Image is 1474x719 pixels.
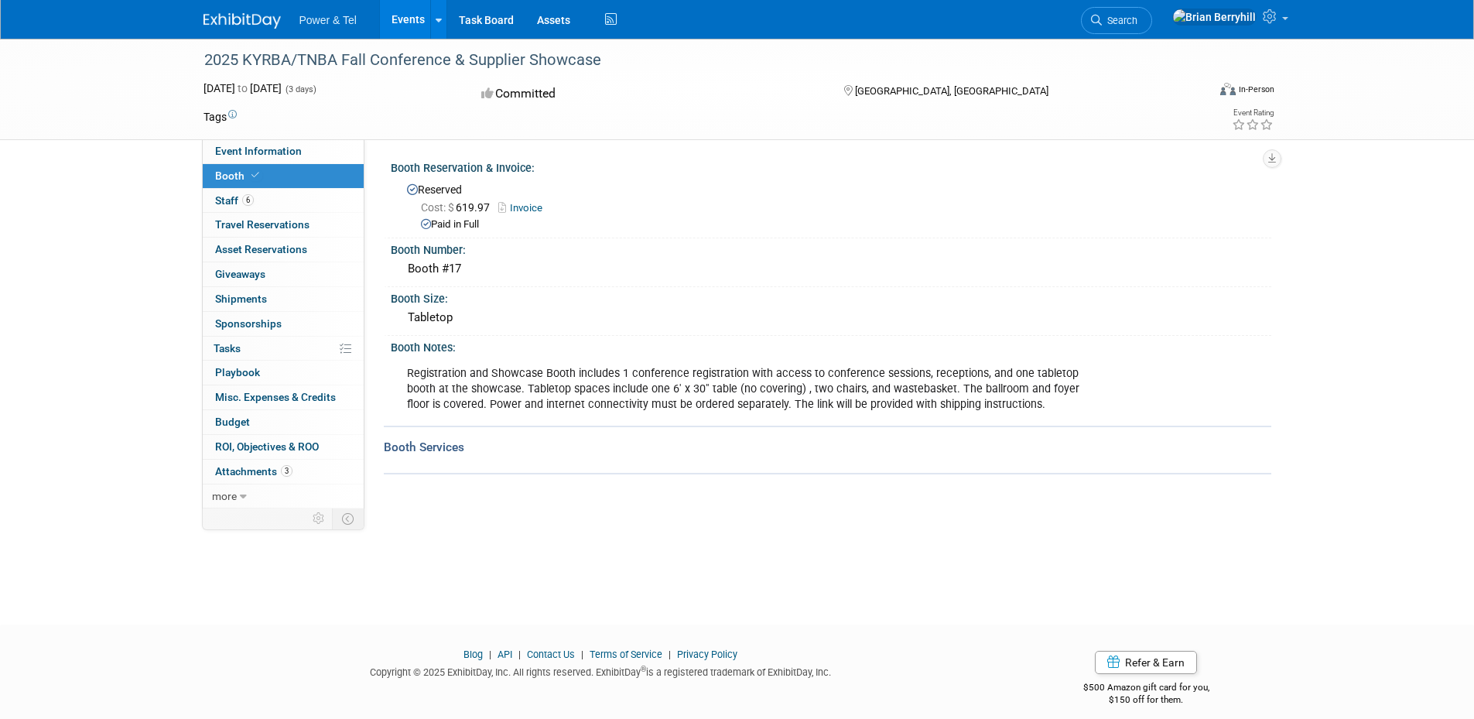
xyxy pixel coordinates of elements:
[203,213,364,237] a: Travel Reservations
[498,649,512,660] a: API
[1116,80,1275,104] div: Event Format
[391,287,1271,306] div: Booth Size:
[855,85,1048,97] span: [GEOGRAPHIC_DATA], [GEOGRAPHIC_DATA]
[590,649,662,660] a: Terms of Service
[251,171,259,180] i: Booth reservation complete
[1095,651,1197,674] a: Refer & Earn
[396,358,1100,420] div: Registration and Showcase Booth includes 1 conference registration with access to conference sess...
[242,194,254,206] span: 6
[203,13,281,29] img: ExhibitDay
[402,178,1260,232] div: Reserved
[214,342,241,354] span: Tasks
[1081,7,1152,34] a: Search
[203,238,364,262] a: Asset Reservations
[203,385,364,409] a: Misc. Expenses & Credits
[1172,9,1257,26] img: Brian Berryhill
[391,336,1271,355] div: Booth Notes:
[402,257,1260,281] div: Booth #17
[215,317,282,330] span: Sponsorships
[515,649,525,660] span: |
[203,109,237,125] td: Tags
[1220,83,1236,95] img: Format-Inperson.png
[203,484,364,508] a: more
[203,312,364,336] a: Sponsorships
[402,306,1260,330] div: Tabletop
[203,262,364,286] a: Giveaways
[203,435,364,459] a: ROI, Objectives & ROO
[215,169,262,182] span: Booth
[212,490,237,502] span: more
[203,361,364,385] a: Playbook
[215,194,254,207] span: Staff
[215,268,265,280] span: Giveaways
[203,164,364,188] a: Booth
[306,508,333,529] td: Personalize Event Tab Strip
[1232,109,1274,117] div: Event Rating
[665,649,675,660] span: |
[391,156,1271,176] div: Booth Reservation & Invoice:
[203,410,364,434] a: Budget
[203,139,364,163] a: Event Information
[641,665,646,673] sup: ®
[203,287,364,311] a: Shipments
[235,82,250,94] span: to
[477,80,819,108] div: Committed
[215,440,319,453] span: ROI, Objectives & ROO
[203,82,282,94] span: [DATE] [DATE]
[203,189,364,213] a: Staff6
[215,465,292,478] span: Attachments
[215,366,260,378] span: Playbook
[215,293,267,305] span: Shipments
[677,649,737,660] a: Privacy Policy
[215,391,336,403] span: Misc. Expenses & Credits
[421,201,456,214] span: Cost: $
[215,243,307,255] span: Asset Reservations
[215,218,310,231] span: Travel Reservations
[284,84,316,94] span: (3 days)
[199,46,1184,74] div: 2025 KYRBA/TNBA Fall Conference & Supplier Showcase
[421,201,496,214] span: 619.97
[485,649,495,660] span: |
[421,217,1260,232] div: Paid in Full
[1021,693,1271,707] div: $150 off for them.
[299,14,357,26] span: Power & Tel
[203,662,999,680] div: Copyright © 2025 ExhibitDay, Inc. All rights reserved. ExhibitDay is a registered trademark of Ex...
[1102,15,1137,26] span: Search
[203,460,364,484] a: Attachments3
[391,238,1271,258] div: Booth Number:
[203,337,364,361] a: Tasks
[577,649,587,660] span: |
[332,508,364,529] td: Toggle Event Tabs
[215,416,250,428] span: Budget
[384,439,1271,456] div: Booth Services
[463,649,483,660] a: Blog
[1238,84,1274,95] div: In-Person
[1021,671,1271,707] div: $500 Amazon gift card for you,
[527,649,575,660] a: Contact Us
[215,145,302,157] span: Event Information
[281,465,292,477] span: 3
[498,202,550,214] a: Invoice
